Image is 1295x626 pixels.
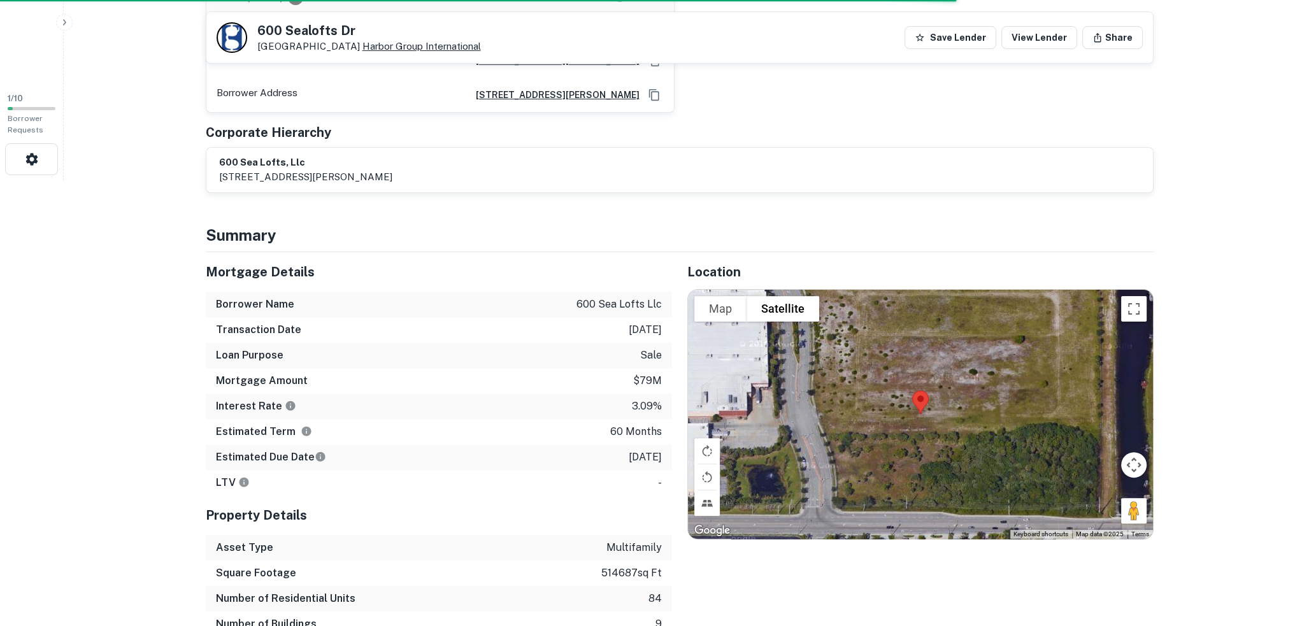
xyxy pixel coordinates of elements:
a: Open this area in Google Maps (opens a new window) [691,522,733,539]
button: Show satellite imagery [747,296,819,322]
button: Rotate map counterclockwise [694,464,720,490]
h6: Interest Rate [216,399,296,414]
h6: Square Footage [216,566,296,581]
img: Google [691,522,733,539]
h4: Summary [206,224,1154,246]
span: Borrower Requests [8,114,43,134]
h6: LTV [216,475,250,490]
p: 600 sea lofts llc [576,297,662,312]
button: Drag Pegman onto the map to open Street View [1121,498,1147,523]
svg: Estimate is based on a standard schedule for this type of loan. [315,451,326,462]
p: [STREET_ADDRESS][PERSON_NAME] [219,169,392,185]
p: [DATE] [629,450,662,465]
a: View Lender [1001,26,1077,49]
button: Share [1082,26,1143,49]
button: Keyboard shortcuts [1013,530,1068,539]
h5: 600 Sealofts Dr [257,24,481,37]
button: Show street map [694,296,747,322]
h6: Loan Purpose [216,348,283,363]
p: 84 [648,591,662,606]
p: 3.09% [632,399,662,414]
p: [GEOGRAPHIC_DATA] [257,41,481,52]
h6: Estimated Term [216,424,312,439]
h6: Mortgage Amount [216,373,308,388]
p: Borrower Address [217,85,297,104]
h6: Number of Residential Units [216,591,355,606]
iframe: Chat Widget [1231,524,1295,585]
a: Terms (opens in new tab) [1131,530,1149,537]
h5: Location [687,262,1154,281]
button: Rotate map clockwise [694,438,720,464]
h6: Borrower Name [216,297,294,312]
a: Harbor Group International [362,41,481,52]
svg: Term is based on a standard schedule for this type of loan. [301,425,312,437]
p: 60 months [610,424,662,439]
svg: The interest rates displayed on the website are for informational purposes only and may be report... [285,400,296,411]
h6: 600 sea lofts, llc [219,155,392,170]
h5: Mortgage Details [206,262,672,281]
span: Map data ©2025 [1076,530,1124,537]
p: [DATE] [629,322,662,338]
a: [STREET_ADDRESS][PERSON_NAME] [466,88,640,102]
h6: Asset Type [216,540,273,555]
h6: Transaction Date [216,322,301,338]
button: Copy Address [645,85,664,104]
button: Tilt map [694,490,720,516]
h5: Corporate Hierarchy [206,123,331,142]
h6: Estimated Due Date [216,450,326,465]
button: Toggle fullscreen view [1121,296,1147,322]
svg: LTVs displayed on the website are for informational purposes only and may be reported incorrectly... [238,476,250,488]
button: Save Lender [905,26,996,49]
p: - [658,475,662,490]
p: sale [640,348,662,363]
h5: Property Details [206,506,672,525]
span: 1 / 10 [8,94,23,103]
p: 514687 sq ft [601,566,662,581]
button: Map camera controls [1121,452,1147,478]
p: multifamily [606,540,662,555]
p: $79m [633,373,662,388]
